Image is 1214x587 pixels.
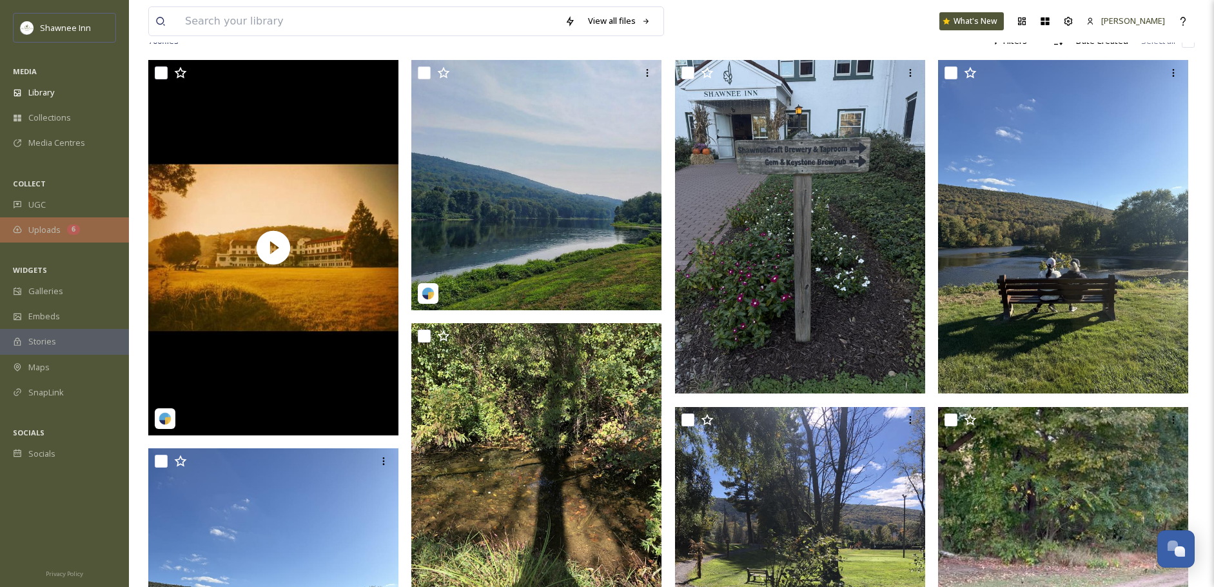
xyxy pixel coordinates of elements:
[939,12,1004,30] a: What's New
[411,60,661,310] img: blueheronantiques-5063522.webp
[46,565,83,581] a: Privacy Policy
[13,265,47,275] span: WIDGETS
[40,22,91,34] span: Shawnee Inn
[28,112,71,124] span: Collections
[179,7,558,35] input: Search your library
[28,199,46,211] span: UGC
[67,224,80,235] div: 6
[1101,15,1165,26] span: [PERSON_NAME]
[28,224,61,236] span: Uploads
[28,285,63,297] span: Galleries
[938,60,1188,393] img: ext_1760386881.873225_madelynae@gmail.com-IMG_5433.jpeg
[28,448,55,460] span: Socials
[21,21,34,34] img: shawnee-300x300.jpg
[46,570,83,578] span: Privacy Policy
[582,8,657,34] a: View all files
[28,310,60,323] span: Embeds
[28,335,56,348] span: Stories
[13,179,46,188] span: COLLECT
[28,361,50,373] span: Maps
[159,412,171,425] img: snapsea-logo.png
[1157,530,1195,568] button: Open Chat
[13,428,44,437] span: SOCIALS
[13,66,37,76] span: MEDIA
[422,287,435,300] img: snapsea-logo.png
[28,386,64,399] span: SnapLink
[675,60,925,393] img: ext_1760386881.870032_madelynae@gmail.com-IMG_5465.jpeg
[28,137,85,149] span: Media Centres
[1080,8,1171,34] a: [PERSON_NAME]
[28,86,54,99] span: Library
[148,60,398,435] img: thumbnail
